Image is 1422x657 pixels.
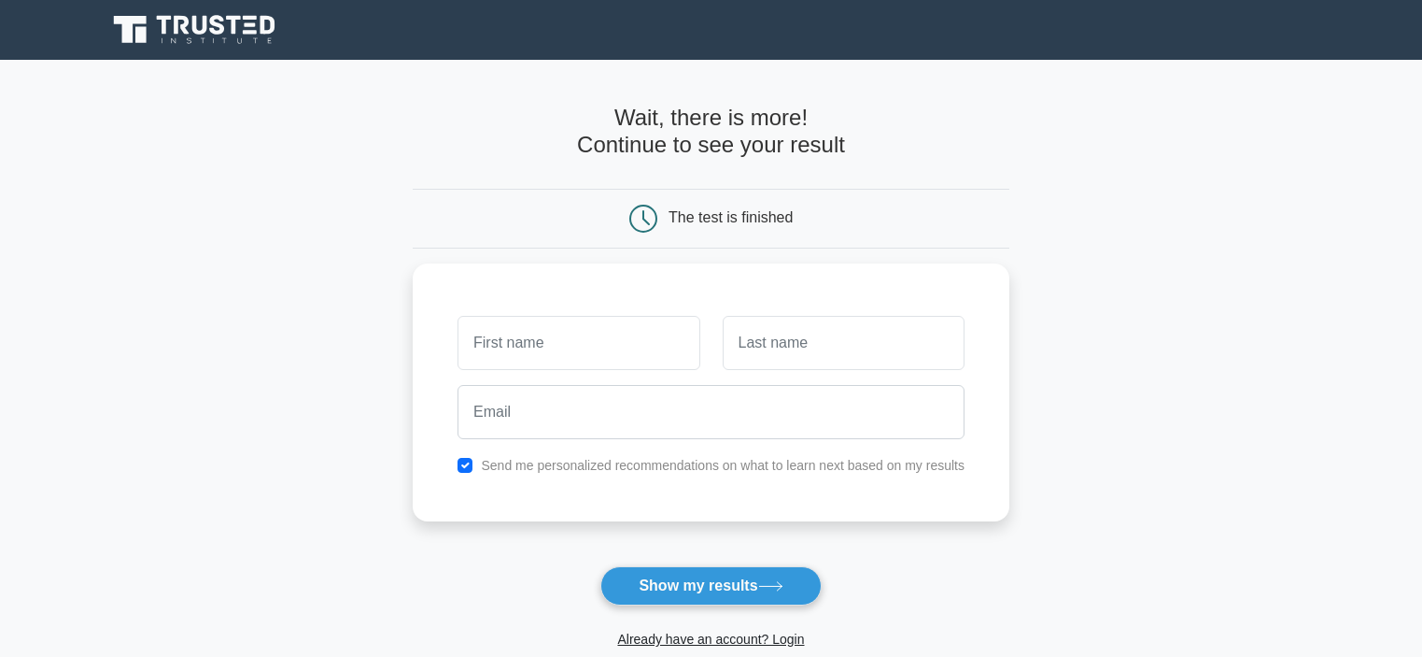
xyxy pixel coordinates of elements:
label: Send me personalized recommendations on what to learn next based on my results [481,458,964,473]
button: Show my results [600,566,821,606]
input: First name [458,316,699,370]
a: Already have an account? Login [617,632,804,647]
h4: Wait, there is more! Continue to see your result [413,105,1009,159]
input: Email [458,385,964,439]
input: Last name [723,316,964,370]
div: The test is finished [669,209,793,225]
